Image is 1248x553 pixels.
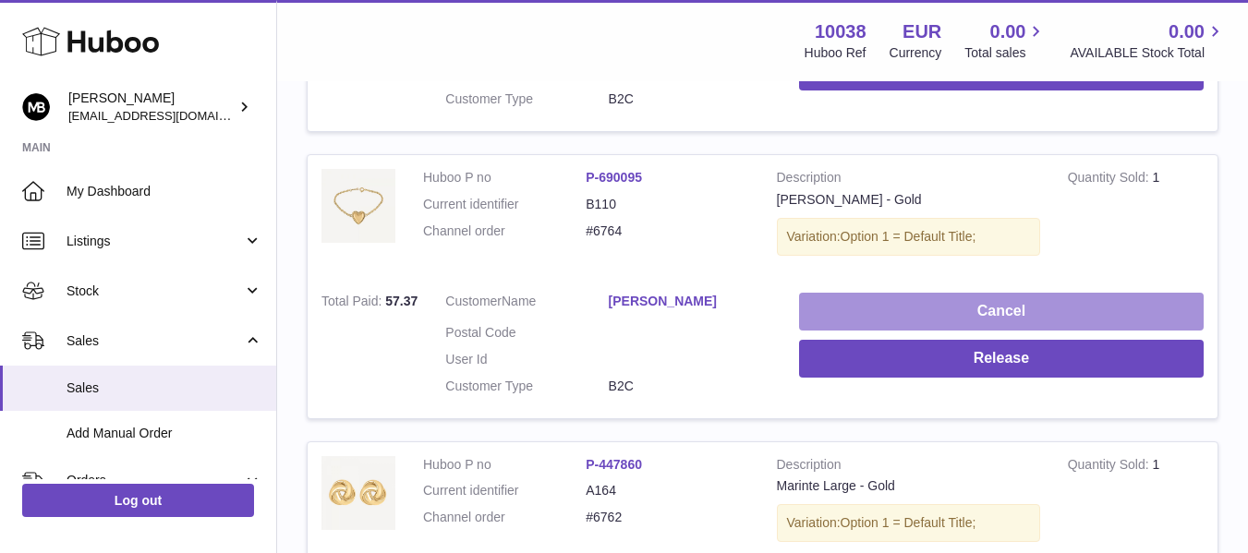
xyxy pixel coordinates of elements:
strong: Total Paid [321,294,385,313]
span: Sales [67,379,262,397]
span: Sales [67,332,243,350]
span: Option 1 = Default Title; [841,515,976,530]
div: Huboo Ref [805,44,866,62]
div: Variation: [777,504,1040,542]
span: 0.00 [1169,19,1205,44]
div: [PERSON_NAME] - Gold [777,191,1040,209]
span: AVAILABLE Stock Total [1070,44,1226,62]
dd: A164 [586,482,748,499]
button: Release [799,340,1204,378]
div: Variation: [777,218,1040,256]
span: Orders [67,472,243,489]
span: Add Manual Order [67,425,262,442]
strong: 10038 [815,19,866,44]
img: 100381675492897.jpg [321,169,395,243]
dt: Current identifier [423,196,586,213]
dd: #6762 [586,509,748,526]
a: Log out [22,484,254,517]
strong: Description [777,456,1040,478]
a: 0.00 AVAILABLE Stock Total [1070,19,1226,62]
dd: B110 [586,196,748,213]
img: hi@margotbardot.com [22,93,50,121]
strong: Quantity Sold [1068,170,1153,189]
span: 0.00 [990,19,1026,44]
dt: Huboo P no [423,456,586,474]
span: 57.37 [385,294,418,308]
a: P-447860 [586,457,642,472]
span: Listings [67,233,243,250]
span: Total sales [964,44,1047,62]
dt: Current identifier [423,482,586,499]
strong: Quantity Sold [1068,457,1153,476]
span: Option 1 = Default Title; [841,229,976,244]
strong: EUR [903,19,941,44]
a: P-690095 [586,170,642,185]
span: Stock [67,283,243,300]
img: 100381675494199.jpg [321,456,395,530]
dt: Huboo P no [423,169,586,186]
td: 1 [1054,155,1218,279]
dt: Customer Type [445,378,608,395]
dt: User Id [445,351,608,368]
dt: Channel order [423,222,586,240]
dt: Customer Type [445,90,608,108]
a: [PERSON_NAME] [609,293,771,310]
span: [EMAIL_ADDRESS][DOMAIN_NAME] [68,108,272,123]
dd: B2C [609,90,771,108]
div: [PERSON_NAME] [68,90,235,125]
div: Marinte Large - Gold [777,477,1040,495]
dt: Name [445,293,608,315]
dt: Channel order [423,509,586,526]
span: Customer [445,294,502,308]
dd: #6764 [586,222,748,240]
span: My Dashboard [67,183,262,200]
dt: Postal Code [445,324,608,342]
button: Cancel [799,293,1204,331]
div: Currency [890,44,942,62]
strong: Description [777,169,1040,191]
dd: B2C [609,378,771,395]
a: 0.00 Total sales [964,19,1047,62]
